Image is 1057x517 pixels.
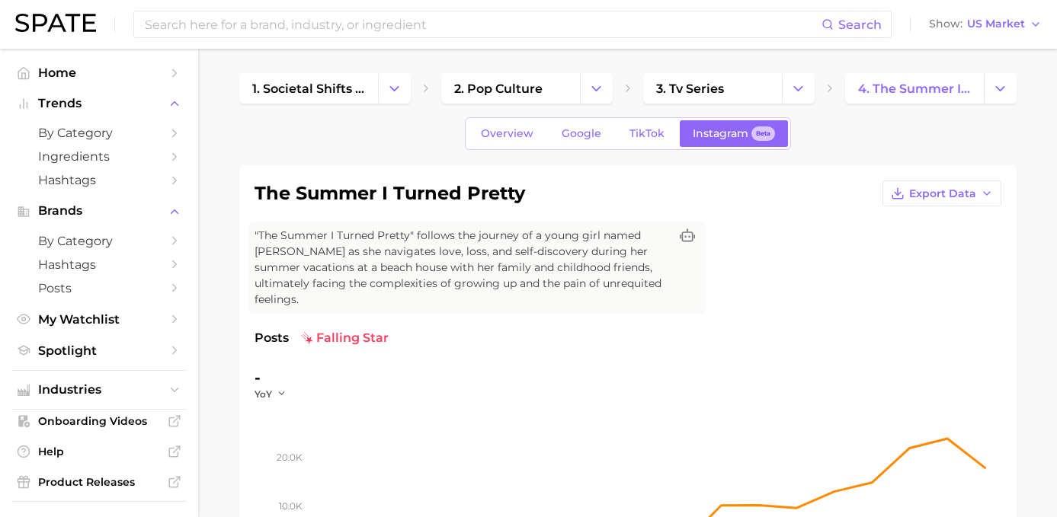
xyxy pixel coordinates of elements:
[12,471,186,493] a: Product Releases
[38,97,160,110] span: Trends
[12,199,186,222] button: Brands
[38,281,160,295] span: Posts
[643,73,782,104] a: 3. tv series
[693,127,748,140] span: Instagram
[143,11,822,37] input: Search here for a brand, industry, or ingredient
[38,343,160,358] span: Spotlight
[38,126,160,140] span: by Category
[617,120,677,147] a: TikTok
[12,145,186,168] a: Ingredients
[277,452,303,463] tspan: 20.0k
[38,204,160,218] span: Brands
[12,253,186,276] a: Hashtags
[279,500,303,512] tspan: 10.0k
[562,127,601,140] span: Google
[239,73,378,104] a: 1. societal shifts & culture
[38,445,160,458] span: Help
[925,14,1046,34] button: ShowUS Market
[38,173,160,187] span: Hashtags
[255,388,272,401] span: YoY
[255,184,525,203] h1: the summer i turned pretty
[967,20,1025,28] span: US Market
[858,81,971,96] span: 4. the summer i turned pretty
[255,329,289,347] span: Posts
[301,332,313,344] img: falling star
[38,257,160,272] span: Hashtags
[12,339,186,362] a: Spotlight
[909,187,976,200] span: Export Data
[984,73,1017,104] button: Change Category
[12,308,186,331] a: My Watchlist
[38,312,160,327] span: My Watchlist
[38,383,160,397] span: Industries
[38,65,160,80] span: Home
[12,229,186,253] a: by Category
[468,120,546,147] a: Overview
[629,127,665,140] span: TikTok
[255,365,297,390] div: -
[301,329,389,347] span: falling star
[38,234,160,248] span: by Category
[680,120,788,147] a: InstagramBeta
[12,410,186,432] a: Onboarding Videos
[882,180,1001,206] button: Export Data
[454,81,543,96] span: 2. pop culture
[38,475,160,489] span: Product Releases
[378,73,411,104] button: Change Category
[12,378,186,401] button: Industries
[12,168,186,192] a: Hashtags
[929,20,963,28] span: Show
[255,228,669,308] span: "The Summer I Turned Pretty" follows the journey of a young girl named [PERSON_NAME] as she navig...
[38,149,160,164] span: Ingredients
[481,127,533,140] span: Overview
[12,92,186,115] button: Trends
[12,440,186,463] a: Help
[38,414,160,428] span: Onboarding Videos
[845,73,984,104] a: 4. the summer i turned pretty
[15,14,96,32] img: SPATE
[255,388,287,401] button: YoY
[656,81,724,96] span: 3. tv series
[252,81,365,96] span: 1. societal shifts & culture
[838,18,882,32] span: Search
[12,276,186,300] a: Posts
[12,121,186,145] a: by Category
[756,127,770,140] span: Beta
[12,61,186,85] a: Home
[549,120,614,147] a: Google
[441,73,580,104] a: 2. pop culture
[782,73,815,104] button: Change Category
[580,73,613,104] button: Change Category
